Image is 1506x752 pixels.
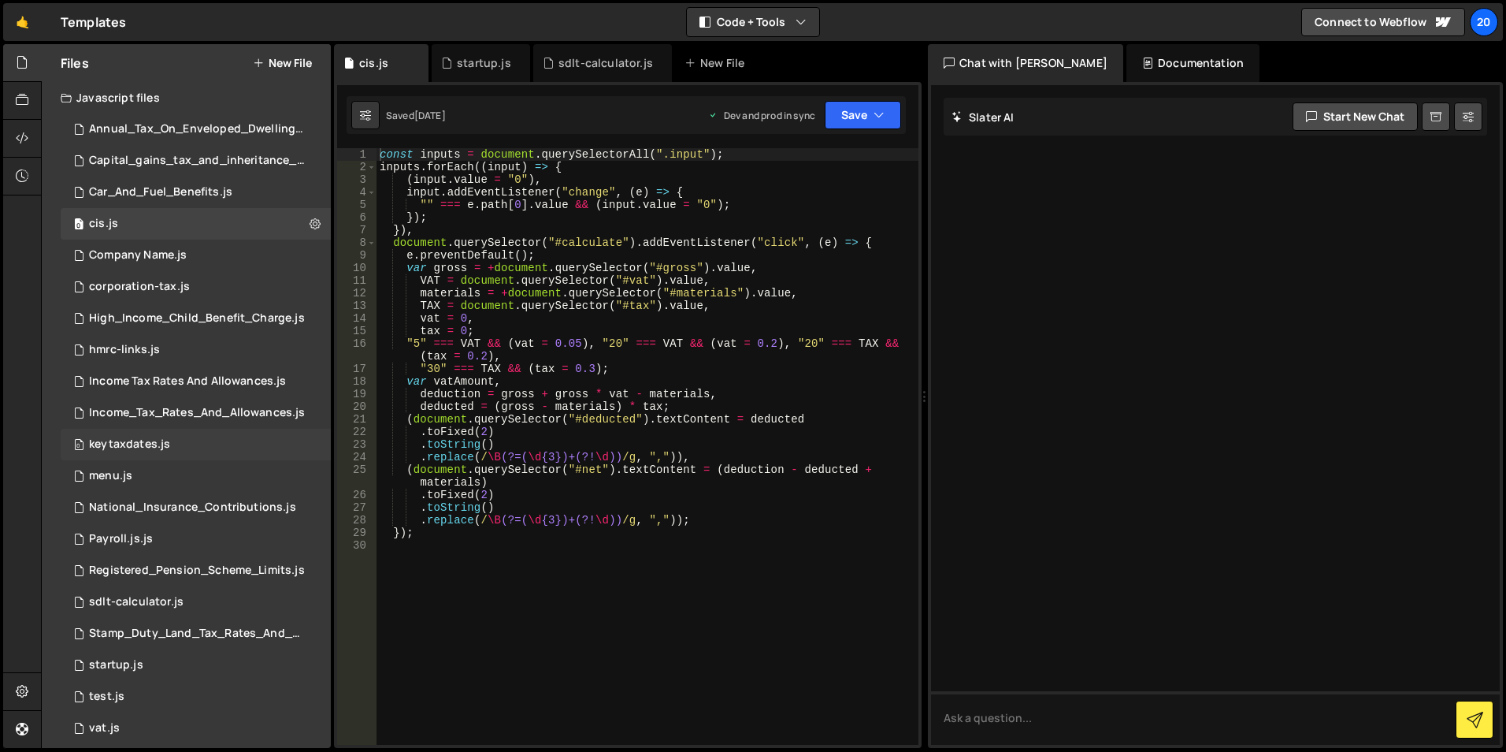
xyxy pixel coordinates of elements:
div: 15 [337,325,376,337]
div: menu.js [89,469,132,483]
div: 6592/32232.js [61,713,331,744]
button: Code + Tools [687,8,819,36]
button: New File [253,57,312,69]
div: 19 [337,388,376,400]
div: 12 [337,287,376,300]
button: Save [825,101,901,129]
div: 6592/31480.js [61,429,331,460]
div: 6592/31489.js [61,303,335,334]
div: startup.js [457,55,511,71]
a: Connect to Webflow [1301,8,1465,36]
div: 6592/31481.js [61,586,331,618]
div: 28 [337,514,376,527]
div: 4 [337,186,376,199]
div: Car_And_Fuel_Benefits.js [89,185,232,199]
div: keytaxdates.js [89,437,170,452]
div: 6592/12601.js [61,523,331,555]
div: 13 [337,300,376,312]
div: 6592/31479.js [61,460,331,492]
div: 6592/31478.js [61,650,331,681]
div: 24 [337,451,376,463]
h2: Files [61,54,89,72]
div: Dev and prod in sync [708,109,815,122]
div: 1 [337,148,376,161]
div: startup.js [89,658,143,672]
div: Registered_Pension_Scheme_Limits.js [89,564,305,578]
div: Capital_gains_tax_and_inheritance_tax_rates.js [89,154,306,168]
div: 6592/31485.js [61,618,336,650]
div: New File [684,55,751,71]
div: 7 [337,224,376,236]
div: 6592/31488.js [61,397,336,429]
div: Company Name.js [89,248,187,262]
div: 26 [337,489,376,501]
div: 6592/31490.js [61,177,331,208]
div: 5 [337,199,376,211]
div: 14 [337,312,376,325]
div: 6592/12690.js [61,366,331,397]
div: 6592/39631.js [61,240,331,271]
div: Income Tax Rates And Allowances.js [89,374,286,389]
button: Start new chat [1293,102,1418,131]
div: 8 [337,236,376,249]
div: 17 [337,363,376,375]
div: Stamp_Duty_Land_Tax_Rates_And_Bandings.js [89,627,306,641]
div: 2 [337,161,376,173]
div: [DATE] [414,109,446,122]
div: Chat with [PERSON_NAME] [928,44,1123,82]
div: 21 [337,413,376,426]
a: 20 [1470,8,1498,36]
div: 25 [337,463,376,489]
div: 6592/31486.js [61,555,335,586]
div: Saved [386,109,446,122]
div: 6592/31484.js [61,208,331,240]
div: vat.js [89,721,120,735]
div: 3 [337,173,376,186]
div: Javascript files [42,82,331,114]
a: 🤙 [3,3,42,41]
div: 27 [337,501,376,514]
div: sdlt-calculator.js [558,55,653,71]
div: Templates [61,13,126,32]
h2: Slater AI [951,110,1015,125]
span: 0 [74,440,83,452]
div: 6592/31487.js [61,492,331,523]
div: 22 [337,426,376,438]
div: 9 [337,249,376,262]
div: 18 [337,375,376,388]
div: 23 [337,438,376,451]
div: sdlt-calculator.js [89,595,184,609]
div: cis.js [89,217,118,231]
div: 6592/31483.js [61,271,331,303]
div: hmrc-links.js [89,343,160,357]
div: 16 [337,337,376,363]
div: cis.js [359,55,388,71]
div: 20 [337,400,376,413]
div: 6592/31492.js [61,114,336,145]
div: Annual_Tax_On_Enveloped_Dwellings_Rates.js [89,122,306,136]
div: Documentation [1126,44,1259,82]
div: 6592/31482.js [61,334,331,366]
div: National_Insurance_Contributions.js [89,501,296,515]
div: corporation-tax.js [89,280,190,294]
div: High_Income_Child_Benefit_Charge.js [89,311,305,326]
div: Payroll.js.js [89,532,153,546]
div: Income_Tax_Rates_And_Allowances.js [89,406,305,420]
div: 11 [337,274,376,287]
div: 6 [337,211,376,224]
div: 6592/35154.js [61,681,331,713]
div: 29 [337,527,376,539]
div: 30 [337,539,376,552]
div: 10 [337,262,376,274]
div: 6592/31491.js [61,145,336,177]
div: test.js [89,690,124,704]
span: 0 [74,219,83,232]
